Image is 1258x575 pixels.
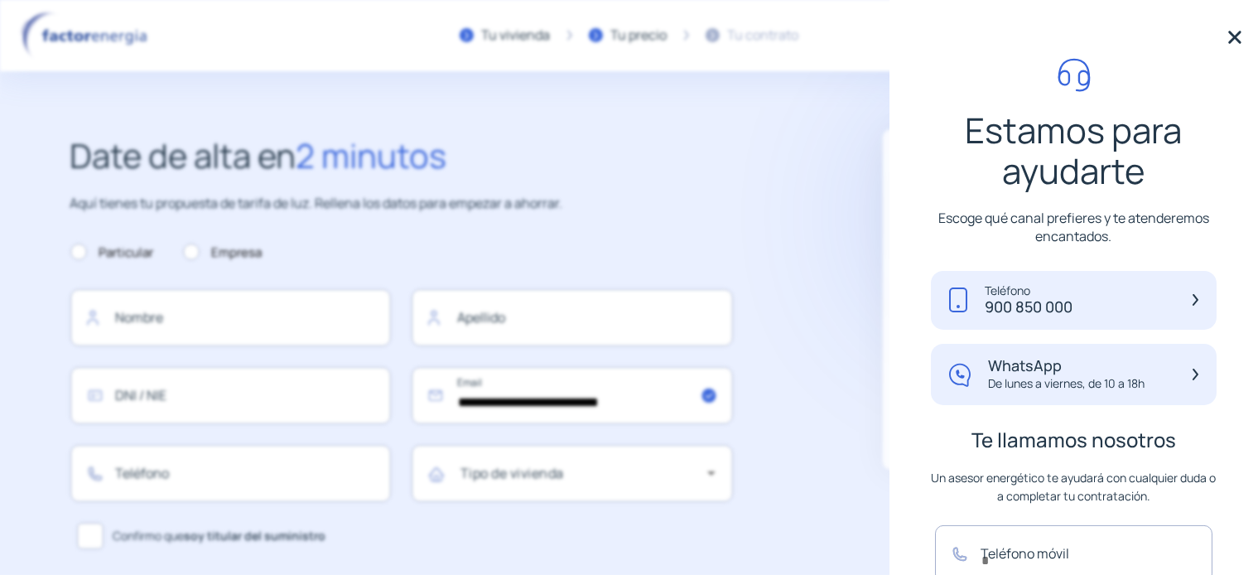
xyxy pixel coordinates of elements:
p: Un asesor energético te ayudará con cualquier duda o a completar tu contratación. [931,469,1217,505]
p: De lunes a viernes, de 10 a 18h [988,375,1145,392]
p: Escoge qué canal prefieres y te atenderemos encantados. [931,209,1217,245]
span: 2 minutos [296,133,447,178]
p: WhatsApp [988,357,1145,375]
p: Aquí tienes tu propuesta de tarifa de luz. Rellena los datos para empezar a ahorrar. [70,193,733,215]
div: Tu vivienda [482,25,551,46]
span: Confirmo que [113,527,326,545]
p: Teléfono [985,284,1072,298]
div: Tu contrato [728,25,799,46]
p: 900 850 000 [985,298,1072,316]
mat-label: Tipo de vivienda [460,464,564,482]
label: Empresa [183,243,263,263]
p: Te llamamos nosotros [931,431,1217,449]
img: call-headphone.svg [1058,58,1091,92]
b: soy titular del suministro [185,528,326,544]
h2: Date de alta en [70,129,733,182]
p: Estamos para ayudarte [931,110,1217,191]
img: logo factor [17,12,157,60]
label: Particular [70,243,154,263]
div: Tu precio [611,25,668,46]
